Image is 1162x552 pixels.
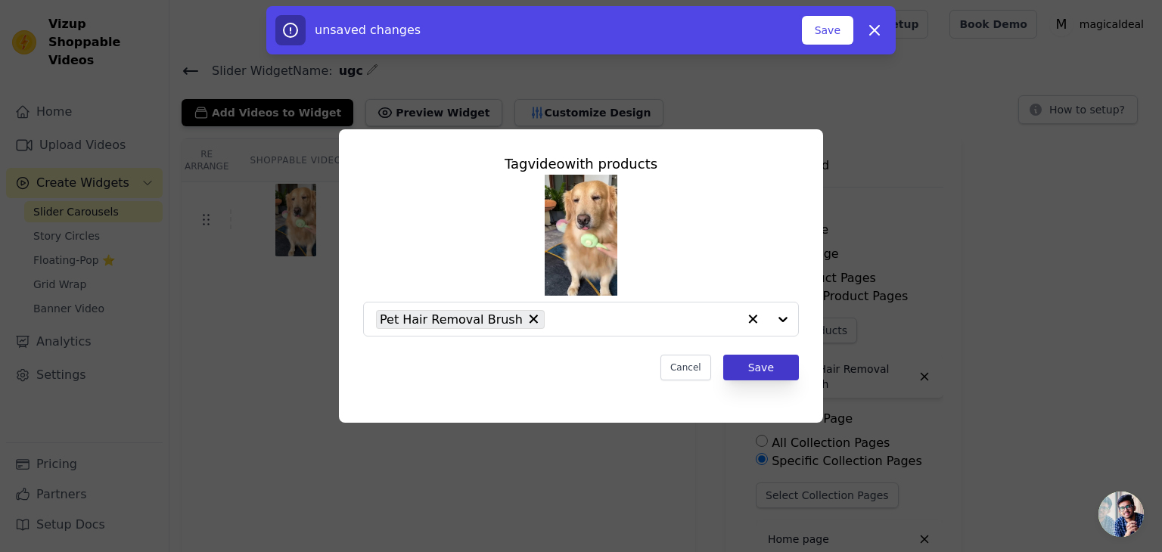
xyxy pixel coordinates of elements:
button: Save [723,355,799,380]
a: Open chat [1098,492,1144,537]
div: Tag video with products [363,154,799,175]
button: Save [802,16,853,45]
img: reel-preview-zk8wxu-ys.myshopify.com-3714062946533311541_76718956469.jpeg [545,175,617,296]
span: unsaved changes [315,23,421,37]
button: Cancel [660,355,711,380]
span: Pet Hair Removal Brush [380,310,523,329]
